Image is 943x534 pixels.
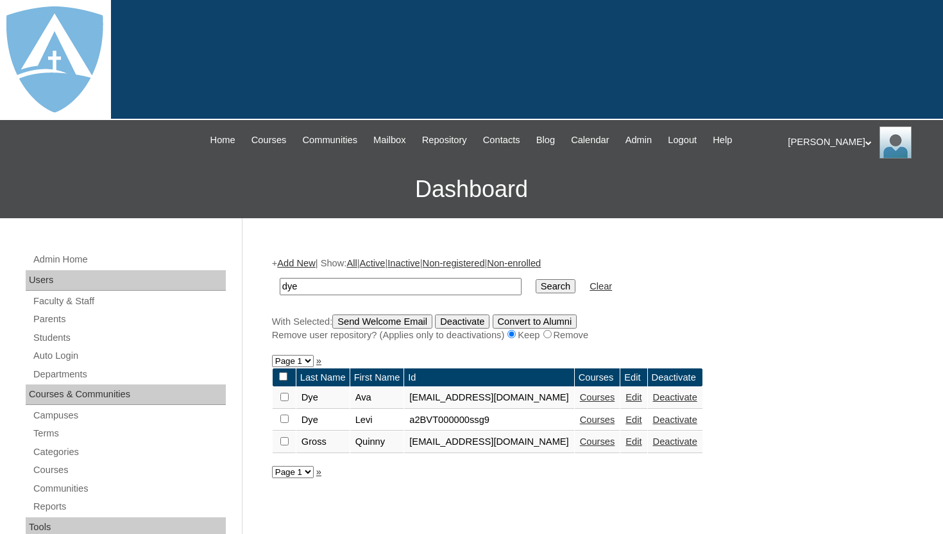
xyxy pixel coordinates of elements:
td: Edit [620,368,647,387]
span: Blog [536,133,555,148]
a: Terms [32,426,226,442]
td: [EMAIL_ADDRESS][DOMAIN_NAME] [404,431,573,453]
a: Edit [625,392,641,402]
a: Admin Home [32,252,226,268]
a: Auto Login [32,348,226,364]
td: Dye [296,409,350,431]
a: Reports [32,499,226,515]
a: Admin [619,133,659,148]
a: Edit [625,415,641,425]
a: Courses [580,415,615,425]
span: Calendar [571,133,609,148]
div: Remove user repository? (Applies only to deactivations) Keep Remove [272,329,907,342]
td: First Name [350,368,404,387]
td: Deactivate [648,368,702,387]
a: Non-registered [423,258,485,268]
span: Mailbox [373,133,406,148]
a: Repository [416,133,473,148]
td: a2BVT000000ssg9 [404,409,573,431]
a: Add New [277,258,315,268]
div: Courses & Communities [26,384,226,405]
img: logo-white.png [6,6,103,112]
a: Edit [625,436,641,447]
a: Courses [580,392,615,402]
a: Contacts [477,133,527,148]
span: Communities [302,133,357,148]
a: Communities [32,481,226,497]
a: Active [360,258,386,268]
a: » [316,356,321,366]
a: Deactivate [653,415,697,425]
div: [PERSON_NAME] [788,126,930,159]
a: Students [32,330,226,346]
a: Faculty & Staff [32,293,226,309]
a: » [316,467,321,477]
a: Courses [580,436,615,447]
td: Last Name [296,368,350,387]
td: Quinny [350,431,404,453]
span: Repository [422,133,467,148]
td: Gross [296,431,350,453]
span: Courses [251,133,287,148]
span: Logout [668,133,697,148]
a: Deactivate [653,436,697,447]
a: Inactive [387,258,420,268]
h3: Dashboard [6,160,937,218]
a: Mailbox [367,133,412,148]
a: Communities [296,133,364,148]
span: Help [713,133,732,148]
a: Non-enrolled [487,258,541,268]
td: Id [404,368,573,387]
a: Help [706,133,738,148]
a: Home [204,133,242,148]
div: With Selected: [272,314,907,342]
a: Parents [32,311,226,327]
span: Contacts [483,133,520,148]
input: Deactivate [435,314,489,329]
input: Search [536,279,575,293]
div: Users [26,270,226,291]
td: Levi [350,409,404,431]
input: Search [280,278,522,295]
span: Admin [625,133,652,148]
a: Deactivate [653,392,697,402]
td: Ava [350,387,404,409]
img: Thomas Lambert [879,126,912,159]
a: Departments [32,366,226,383]
a: Courses [32,462,226,478]
a: Logout [661,133,703,148]
input: Send Welcome Email [332,314,432,329]
div: + | Show: | | | | [272,257,907,341]
td: Courses [575,368,620,387]
td: [EMAIL_ADDRESS][DOMAIN_NAME] [404,387,573,409]
a: Clear [590,281,612,291]
a: All [346,258,357,268]
td: Dye [296,387,350,409]
a: Calendar [565,133,615,148]
a: Categories [32,444,226,460]
a: Courses [245,133,293,148]
a: Blog [530,133,561,148]
span: Home [210,133,235,148]
input: Convert to Alumni [493,314,577,329]
a: Campuses [32,408,226,424]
